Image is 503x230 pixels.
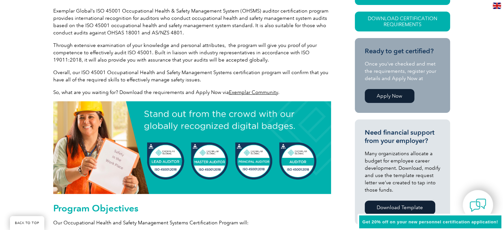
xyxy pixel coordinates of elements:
a: Apply Now [365,89,414,103]
span: Get 20% off on your new personnel certification application! [362,219,498,224]
p: So, what are you waiting for? Download the requirements and Apply Now via . [53,89,331,96]
a: Download Certification Requirements [355,12,450,31]
p: Once you’ve checked and met the requirements, register your details and Apply Now at [365,60,440,82]
a: Exemplar Community [229,89,278,95]
h3: Need financial support from your employer? [365,128,440,145]
p: Overall, our ISO 45001 Occupational Health and Safety Management Systems certification program wi... [53,69,331,83]
p: Through extensive examination of your knowledge and personal attributes, the program will give yo... [53,42,331,64]
img: en [493,3,501,9]
a: BACK TO TOP [10,216,44,230]
img: digital badge [53,101,331,194]
p: Many organizations allocate a budget for employee career development. Download, modify and use th... [365,150,440,194]
a: Download Template [365,201,435,214]
p: Our Occupational Health and Safety Management Systems Certification Program will: [53,219,331,226]
img: contact-chat.png [470,197,486,213]
h2: Program Objectives [53,203,331,213]
h3: Ready to get certified? [365,47,440,55]
p: Exemplar Global’s ISO 45001 Occupational Health & Safety Management System (OHSMS) auditor certif... [53,7,331,36]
